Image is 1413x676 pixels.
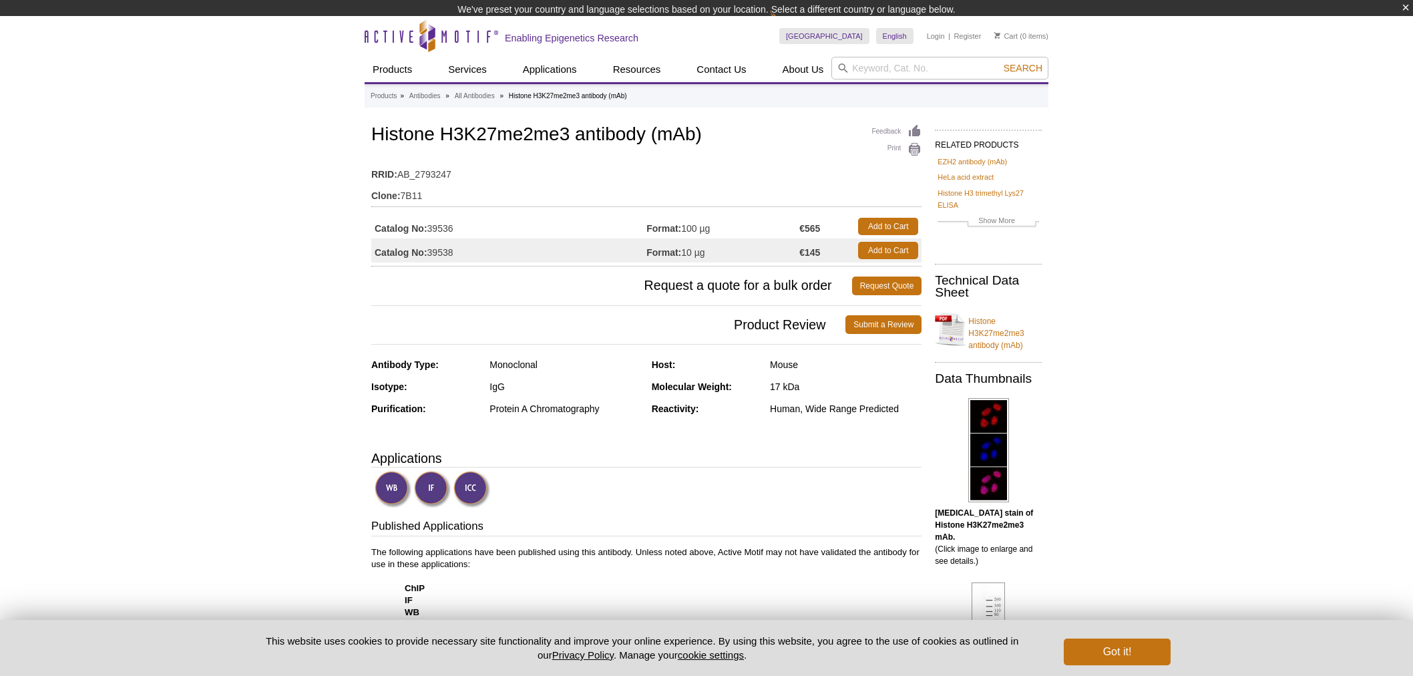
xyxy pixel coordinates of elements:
h2: RELATED PRODUCTS [935,130,1042,154]
p: The following applications have been published using this antibody. Unless noted above, Active Mo... [371,546,922,655]
h2: Enabling Epigenetics Research [505,32,638,44]
a: Login [927,31,945,41]
a: Antibodies [409,90,441,102]
input: Keyword, Cat. No. [831,57,1048,79]
a: All Antibodies [455,90,495,102]
a: Privacy Policy [552,649,614,661]
a: Print [871,142,922,157]
img: Immunofluorescence Validated [414,471,451,508]
li: » [499,92,503,100]
td: 100 µg [646,214,799,238]
strong: Catalog No: [375,246,427,259]
h2: Data Thumbnails [935,373,1042,385]
a: Submit a Review [845,315,922,334]
strong: Format: [646,246,681,259]
td: 39538 [371,238,646,263]
img: Histone H3K27me2me3 antibody (mAb) tested by immunofluorescence. [968,398,1009,502]
strong: Molecular Weight: [652,381,732,392]
div: Monoclonal [489,359,641,371]
div: 17 kDa [770,381,922,393]
img: Change Here [770,10,805,41]
strong: Catalog No: [375,222,427,234]
b: [MEDICAL_DATA] stain of Histone H3K27me2me3 mAb. [935,508,1033,542]
p: This website uses cookies to provide necessary site functionality and improve your online experie... [242,634,1042,662]
strong: €565 [799,222,820,234]
li: (0 items) [994,28,1048,44]
a: Register [954,31,981,41]
a: Request Quote [852,277,922,295]
span: Product Review [371,315,845,334]
a: HeLa acid extract [938,171,994,183]
strong: Purification: [371,403,426,414]
strong: Isotype: [371,381,407,392]
a: English [876,28,914,44]
span: Search [1004,63,1042,73]
a: EZH2 antibody (mAb) [938,156,1007,168]
button: Got it! [1064,639,1171,665]
img: Western Blot Validated [375,471,411,508]
p: (Click image to enlarge and see details.) [935,507,1042,567]
strong: €145 [799,246,820,259]
td: 7B11 [371,182,922,203]
a: Add to Cart [858,242,918,259]
button: cookie settings [678,649,744,661]
div: Human, Wide Range Predicted [770,403,922,415]
a: Show More [938,214,1039,230]
strong: ChIP [405,583,425,593]
div: Mouse [770,359,922,371]
a: Contact Us [688,57,754,82]
a: Resources [605,57,669,82]
strong: Clone: [371,190,401,202]
a: Services [440,57,495,82]
strong: Antibody Type: [371,359,439,370]
h3: Published Applications [371,518,922,537]
a: Products [365,57,420,82]
td: 10 µg [646,238,799,263]
a: Histone H3 trimethyl Lys27 ELISA [938,187,1039,211]
td: AB_2793247 [371,160,922,182]
h1: Histone H3K27me2me3 antibody (mAb) [371,124,922,147]
a: Applications [515,57,585,82]
td: 39536 [371,214,646,238]
button: Search [1000,62,1046,74]
a: Cart [994,31,1018,41]
a: Feedback [871,124,922,139]
strong: Reactivity: [652,403,699,414]
a: Products [371,90,397,102]
a: About Us [775,57,832,82]
li: » [445,92,449,100]
strong: Format: [646,222,681,234]
a: Add to Cart [858,218,918,235]
li: Histone H3K27me2me3 antibody (mAb) [509,92,627,100]
strong: RRID: [371,168,397,180]
h3: Applications [371,448,922,468]
li: » [400,92,404,100]
a: Histone H3K27me2me3 antibody (mAb) [935,307,1042,351]
strong: IF [405,595,413,605]
a: [GEOGRAPHIC_DATA] [779,28,869,44]
div: Protein A Chromatography [489,403,641,415]
li: | [948,28,950,44]
div: IgG [489,381,641,393]
img: Immunocytochemistry Validated [453,471,490,508]
h2: Technical Data Sheet [935,275,1042,299]
img: Your Cart [994,32,1000,39]
strong: WB [405,607,419,617]
span: Request a quote for a bulk order [371,277,852,295]
strong: Host: [652,359,676,370]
